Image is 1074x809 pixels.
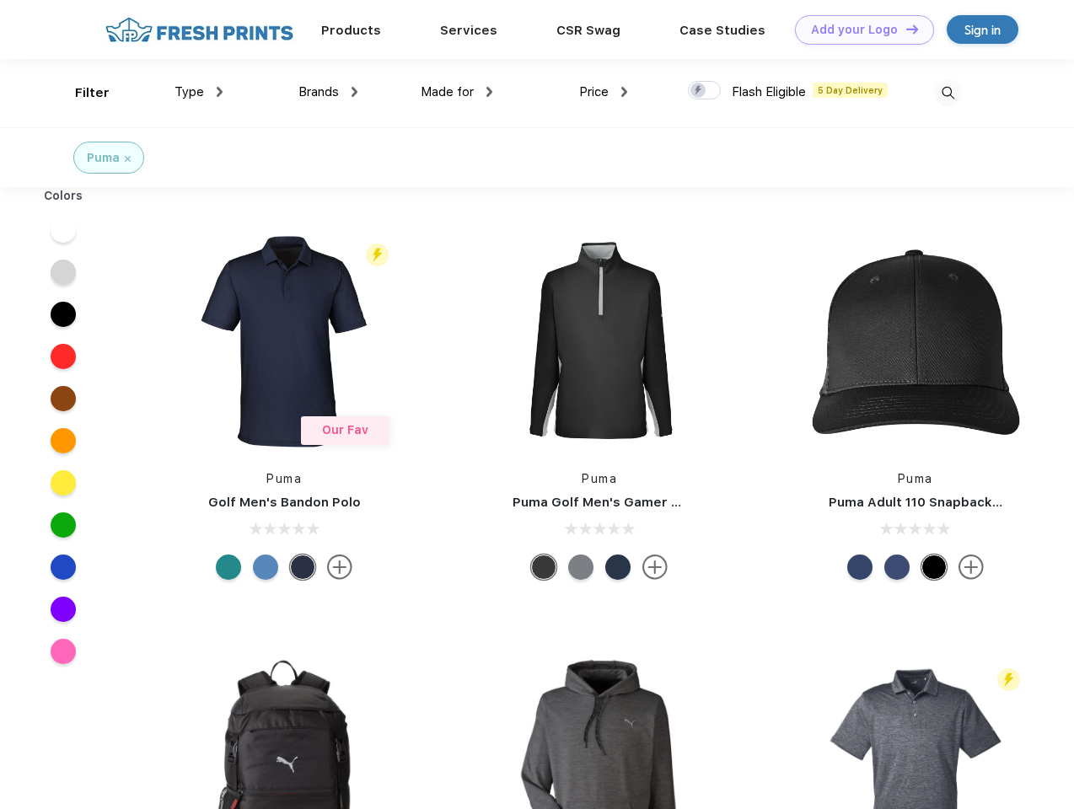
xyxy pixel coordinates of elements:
[621,87,627,97] img: dropdown.png
[208,495,361,510] a: Golf Men's Bandon Polo
[934,79,962,107] img: desktop_search.svg
[31,187,96,205] div: Colors
[366,244,389,266] img: flash_active_toggle.svg
[947,15,1018,44] a: Sign in
[959,555,984,580] img: more.svg
[906,24,918,34] img: DT
[217,87,223,97] img: dropdown.png
[964,20,1001,40] div: Sign in
[125,156,131,162] img: filter_cancel.svg
[579,84,609,99] span: Price
[813,83,888,98] span: 5 Day Delivery
[216,555,241,580] div: Green Lagoon
[440,23,497,38] a: Services
[352,87,357,97] img: dropdown.png
[290,555,315,580] div: Navy Blazer
[582,472,617,485] a: Puma
[898,472,933,485] a: Puma
[513,495,779,510] a: Puma Golf Men's Gamer Golf Quarter-Zip
[322,423,368,437] span: Our Fav
[253,555,278,580] div: Lake Blue
[642,555,668,580] img: more.svg
[921,555,947,580] div: Pma Blk Pma Blk
[298,84,339,99] span: Brands
[327,555,352,580] img: more.svg
[87,149,120,167] div: Puma
[811,23,898,37] div: Add your Logo
[884,555,910,580] div: Peacoat Qut Shd
[803,229,1028,453] img: func=resize&h=266
[172,229,396,453] img: func=resize&h=266
[175,84,204,99] span: Type
[100,15,298,45] img: fo%20logo%202.webp
[487,229,712,453] img: func=resize&h=266
[421,84,474,99] span: Made for
[568,555,593,580] div: Quiet Shade
[556,23,620,38] a: CSR Swag
[605,555,631,580] div: Navy Blazer
[321,23,381,38] a: Products
[732,84,806,99] span: Flash Eligible
[266,472,302,485] a: Puma
[531,555,556,580] div: Puma Black
[486,87,492,97] img: dropdown.png
[847,555,873,580] div: Peacoat with Qut Shd
[75,83,110,103] div: Filter
[997,668,1020,691] img: flash_active_toggle.svg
